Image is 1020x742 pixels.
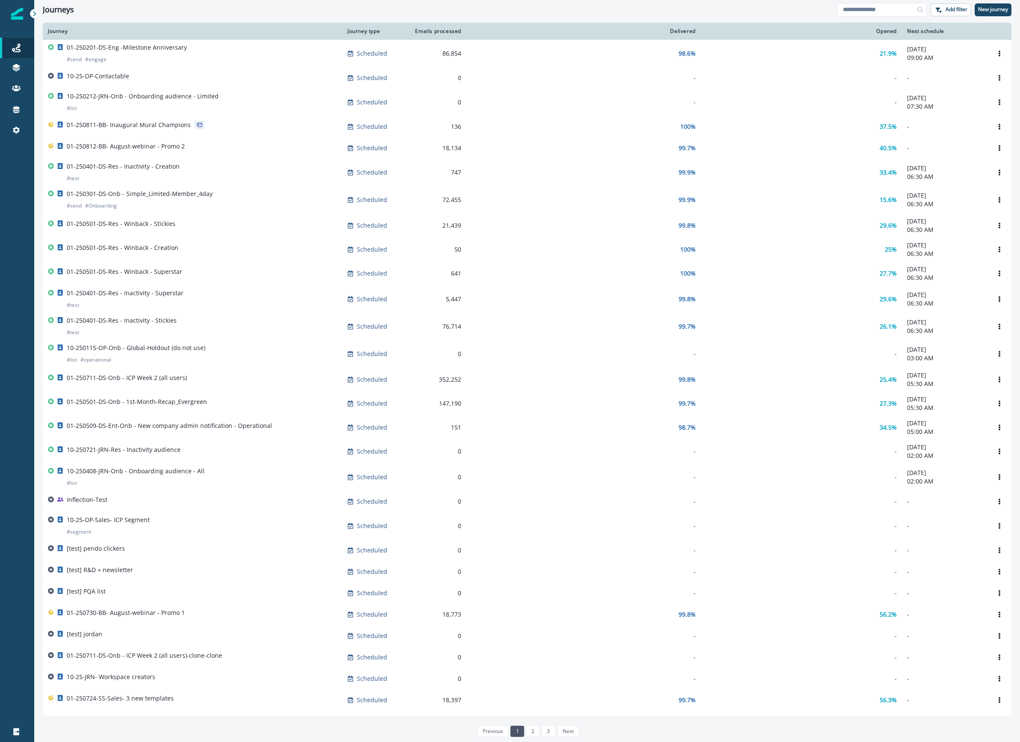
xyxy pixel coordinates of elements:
a: 10-250115-OP-Onb - Global-Holdout (do not use)#list#operationalScheduled0--[DATE]03:00 AMOptions [43,340,1011,368]
div: 18,134 [412,144,461,152]
p: 06:30 AM [907,226,982,234]
div: 86,854 [412,49,461,58]
p: 33.4% [880,168,897,177]
a: 01-250301-DS-Onb - Simple_Limited-Member_4day#send#OnboardingScheduled72,45599.9%15.6%[DATE]06:30... [43,186,1011,214]
div: 0 [412,522,461,530]
p: Scheduled [357,423,387,432]
button: Options [993,495,1006,508]
a: 01-250730-BB- August-webinar - Promo 1Scheduled18,77399.8%56.2%-Options [43,604,1011,625]
p: [DATE] [907,345,982,354]
div: 0 [412,497,461,506]
div: - [706,546,897,555]
a: 10-25-OP-Sales- ICP Segment#segmentScheduled0---Options [43,512,1011,540]
p: 10-25-OP-Sales- ICP Segment [67,516,150,524]
p: 10-250721-JRN-Res - Inactivity audience [67,445,181,454]
button: Options [993,373,1006,386]
p: 10-25-JRN- Workspace creators [67,673,155,681]
a: 10-25-JRN- Workspace creatorsScheduled0---Options [43,668,1011,689]
p: 06:30 AM [907,326,982,335]
p: Scheduled [357,168,387,177]
p: # Onboarding [85,202,117,210]
p: Scheduled [357,653,387,662]
ul: Pagination [475,726,579,737]
p: 01-250501-DS-Res - Winback - Stickies [67,220,175,228]
p: 34.5% [880,423,897,432]
div: - [706,74,897,82]
p: Scheduled [357,122,387,131]
a: 01-250401-DS-Res - Inactivity - Superstar#testScheduled5,44799.8%29.6%[DATE]06:30 AMOptions [43,285,1011,313]
button: Options [993,120,1006,133]
div: 0 [412,653,461,662]
a: 01-250724-SS-Sales- 3 new templatesScheduled18,39799.7%56.3%-Options [43,689,1011,711]
button: Options [993,71,1006,84]
p: Scheduled [357,49,387,58]
p: Scheduled [357,295,387,303]
a: 10-250721-JRN-Res - Inactivity audienceScheduled0--[DATE]02:00 AMOptions [43,439,1011,463]
p: Scheduled [357,399,387,408]
button: Options [993,96,1006,109]
p: 100% [680,269,696,278]
a: 10-25-OP-ContactableScheduled0---Options [43,67,1011,89]
div: - [706,497,897,506]
button: Options [993,219,1006,232]
button: Options [993,471,1006,484]
button: Options [993,397,1006,410]
p: 01-250501-DS-Onb - 1st-Month-Recap_Evergreen [67,398,207,406]
p: 29.6% [880,295,897,303]
p: # send [67,55,82,64]
p: Scheduled [357,322,387,331]
button: Options [993,715,1006,728]
p: 99.9% [679,196,696,204]
div: 147,190 [412,399,461,408]
a: [test] jordanScheduled0---Options [43,625,1011,647]
p: - [907,696,982,704]
div: - [471,497,696,506]
div: Journey type [347,28,401,35]
p: 06:30 AM [907,172,982,181]
a: Next page [557,726,579,737]
a: Inflection-TestScheduled0---Options [43,491,1011,512]
a: 01-250501-DS-Onb - 1st-Month-Recap_EvergreenScheduled147,19099.7%27.3%[DATE]05:30 AMOptions [43,392,1011,416]
a: 01-250812-BB- August-webinar - Promo 2Scheduled18,13499.7%40.5%-Options [43,137,1011,159]
div: 641 [412,269,461,278]
p: Scheduled [357,269,387,278]
p: 99.8% [679,375,696,384]
p: 10-25-OP-Contactable [67,72,129,80]
div: - [471,473,696,481]
p: # send [67,202,82,210]
p: [DATE] [907,371,982,380]
p: 98.6% [679,49,696,58]
div: 50 [412,245,461,254]
h1: Journeys [43,5,74,15]
div: 21,439 [412,221,461,230]
div: Journey [48,28,337,35]
div: - [471,674,696,683]
p: 02:00 AM [907,477,982,486]
p: 03:00 AM [907,354,982,362]
div: 0 [412,546,461,555]
p: 40.5% [880,144,897,152]
div: 0 [412,589,461,597]
div: 72,455 [412,196,461,204]
p: - [907,653,982,662]
p: 100% [680,122,696,131]
p: [test] PQA list [67,587,106,596]
div: 0 [412,447,461,456]
p: - [907,497,982,506]
p: [test] pendo clickers [67,544,125,553]
p: 01-250811-BB- Inaugural Mural Champions [67,121,191,129]
p: # operational [80,356,111,364]
p: 01-250201-DS-Eng -Milestone Anniversary [67,43,187,52]
div: 18,397 [412,696,461,704]
p: # test [67,174,79,183]
button: Options [993,445,1006,458]
a: 01-250501-DS-Res - Winback - SuperstarScheduled641100%27.7%[DATE]06:30 AMOptions [43,261,1011,285]
div: 0 [412,473,461,481]
p: [DATE] [907,94,982,102]
div: 747 [412,168,461,177]
button: New journey [975,3,1011,16]
button: Options [993,293,1006,306]
p: 01-250724-SS-Sales- 3 new templates [67,694,174,703]
p: - [907,522,982,530]
button: Options [993,193,1006,206]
